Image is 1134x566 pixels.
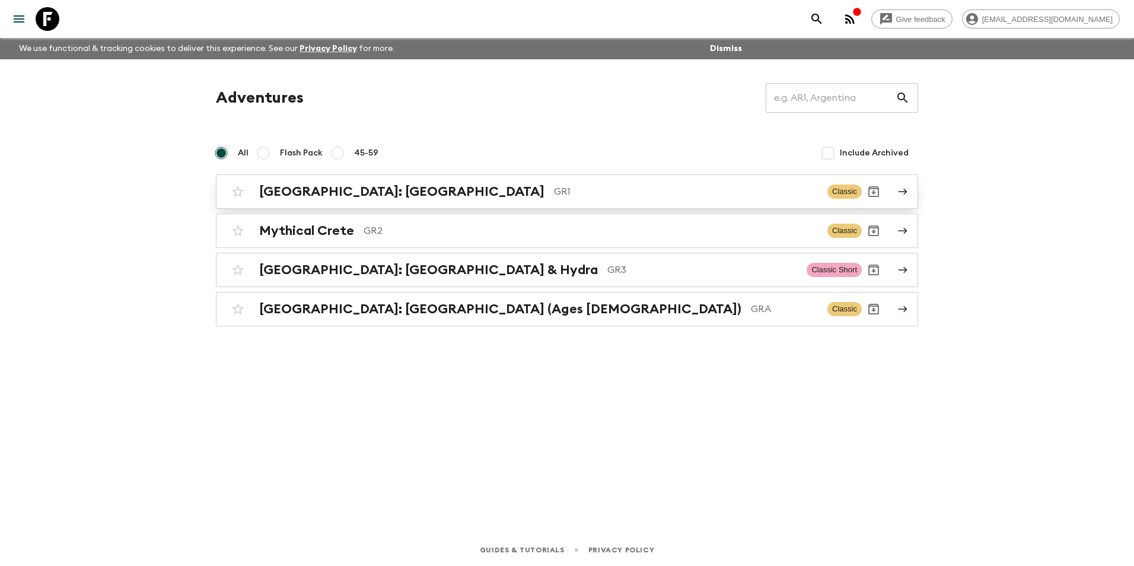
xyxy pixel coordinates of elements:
[216,214,918,248] a: Mythical CreteGR2ClassicArchive
[862,180,885,203] button: Archive
[962,9,1120,28] div: [EMAIL_ADDRESS][DOMAIN_NAME]
[862,219,885,243] button: Archive
[976,15,1119,24] span: [EMAIL_ADDRESS][DOMAIN_NAME]
[480,543,565,557] a: Guides & Tutorials
[871,9,953,28] a: Give feedback
[766,81,896,115] input: e.g. AR1, Argentina
[807,263,862,277] span: Classic Short
[216,86,304,110] h1: Adventures
[862,258,885,282] button: Archive
[259,223,354,239] h2: Mythical Crete
[259,184,544,199] h2: [GEOGRAPHIC_DATA]: [GEOGRAPHIC_DATA]
[354,147,378,159] span: 45-59
[216,253,918,287] a: [GEOGRAPHIC_DATA]: [GEOGRAPHIC_DATA] & HydraGR3Classic ShortArchive
[890,15,952,24] span: Give feedback
[280,147,323,159] span: Flash Pack
[216,292,918,326] a: [GEOGRAPHIC_DATA]: [GEOGRAPHIC_DATA] (Ages [DEMOGRAPHIC_DATA])GRAClassicArchive
[238,147,249,159] span: All
[827,224,862,238] span: Classic
[554,185,818,199] p: GR1
[707,40,745,57] button: Dismiss
[300,44,357,53] a: Privacy Policy
[862,297,885,321] button: Archive
[259,301,741,317] h2: [GEOGRAPHIC_DATA]: [GEOGRAPHIC_DATA] (Ages [DEMOGRAPHIC_DATA])
[805,7,829,31] button: search adventures
[827,302,862,316] span: Classic
[364,224,818,238] p: GR2
[607,263,797,277] p: GR3
[827,185,862,199] span: Classic
[840,147,909,159] span: Include Archived
[216,174,918,209] a: [GEOGRAPHIC_DATA]: [GEOGRAPHIC_DATA]GR1ClassicArchive
[14,38,399,59] p: We use functional & tracking cookies to deliver this experience. See our for more.
[7,7,31,31] button: menu
[751,302,818,316] p: GRA
[259,262,598,278] h2: [GEOGRAPHIC_DATA]: [GEOGRAPHIC_DATA] & Hydra
[588,543,654,557] a: Privacy Policy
